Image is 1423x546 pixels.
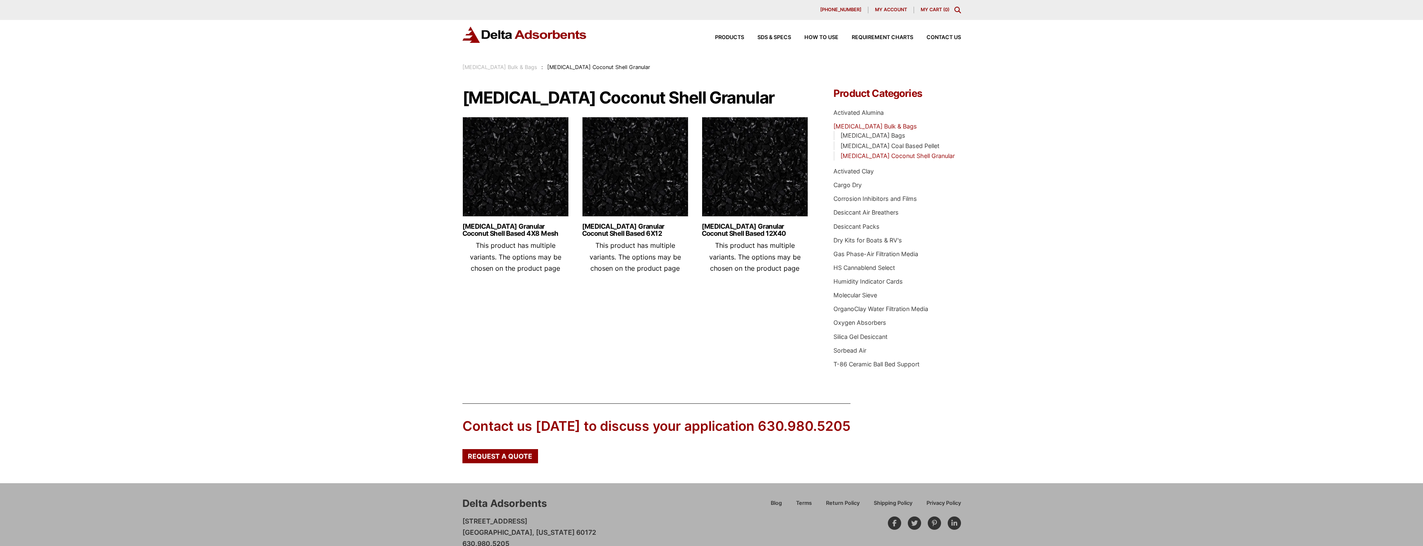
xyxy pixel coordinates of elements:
a: Dry Kits for Boats & RV's [833,237,902,244]
span: : [541,64,543,70]
a: Sorbead Air [833,347,866,354]
a: [MEDICAL_DATA] Coal Based Pellet [841,142,939,149]
img: Delta Adsorbents [462,27,587,43]
a: Oxygen Absorbers [833,319,886,326]
span: [MEDICAL_DATA] Coconut Shell Granular [547,64,650,70]
a: [MEDICAL_DATA] Granular Coconut Shell Based 12X40 [702,223,808,237]
a: [MEDICAL_DATA] Coconut Shell Granular [841,152,955,159]
a: Cargo Dry [833,181,862,188]
span: How to Use [804,35,838,40]
a: Desiccant Packs [833,223,880,230]
span: Privacy Policy [927,501,961,506]
span: Shipping Policy [874,501,912,506]
span: This product has multiple variants. The options may be chosen on the product page [590,241,681,272]
a: Molecular Sieve [833,292,877,299]
a: Requirement Charts [838,35,913,40]
span: My account [875,7,907,12]
a: How to Use [791,35,838,40]
a: [MEDICAL_DATA] Bulk & Bags [462,64,537,70]
a: My account [868,7,914,13]
span: This product has multiple variants. The options may be chosen on the product page [709,241,801,272]
span: 0 [945,7,948,12]
h1: [MEDICAL_DATA] Coconut Shell Granular [462,89,809,107]
a: [MEDICAL_DATA] Bags [841,132,905,139]
a: Silica Gel Desiccant [833,333,887,340]
div: Contact us [DATE] to discuss your application 630.980.5205 [462,417,850,436]
span: Return Policy [826,501,860,506]
div: Delta Adsorbents [462,497,547,511]
span: Products [715,35,744,40]
a: HS Cannablend Select [833,264,895,271]
a: Contact Us [913,35,961,40]
a: Desiccant Air Breathers [833,209,899,216]
a: Shipping Policy [867,499,919,513]
a: Request a Quote [462,449,538,463]
span: Blog [771,501,782,506]
a: My Cart (0) [921,7,949,12]
a: Activated Clay [833,168,874,175]
span: Terms [796,501,812,506]
a: Corrosion Inhibitors and Films [833,195,917,202]
h4: Product Categories [833,89,961,99]
a: [PHONE_NUMBER] [813,7,868,13]
a: OrganoClay Water Filtration Media [833,305,928,312]
span: SDS & SPECS [757,35,791,40]
a: Blog [764,499,789,513]
div: Toggle Modal Content [954,7,961,13]
a: T-86 Ceramic Ball Bed Support [833,361,919,368]
span: Requirement Charts [852,35,913,40]
a: Humidity Indicator Cards [833,278,903,285]
span: Request a Quote [468,453,532,460]
a: Return Policy [819,499,867,513]
a: SDS & SPECS [744,35,791,40]
a: Privacy Policy [919,499,961,513]
span: This product has multiple variants. The options may be chosen on the product page [470,241,561,272]
a: Terms [789,499,819,513]
img: Activated Carbon Mesh Granular [702,117,808,221]
img: Activated Carbon Mesh Granular [582,117,688,221]
a: Activated Alumina [833,109,884,116]
span: Contact Us [927,35,961,40]
a: [MEDICAL_DATA] Granular Coconut Shell Based 4X8 Mesh [462,223,569,237]
img: Activated Carbon Mesh Granular [462,117,569,221]
a: [MEDICAL_DATA] Bulk & Bags [833,123,917,130]
a: [MEDICAL_DATA] Granular Coconut Shell Based 6X12 [582,223,688,237]
a: Products [702,35,744,40]
a: Gas Phase-Air Filtration Media [833,250,918,257]
span: [PHONE_NUMBER] [820,7,861,12]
